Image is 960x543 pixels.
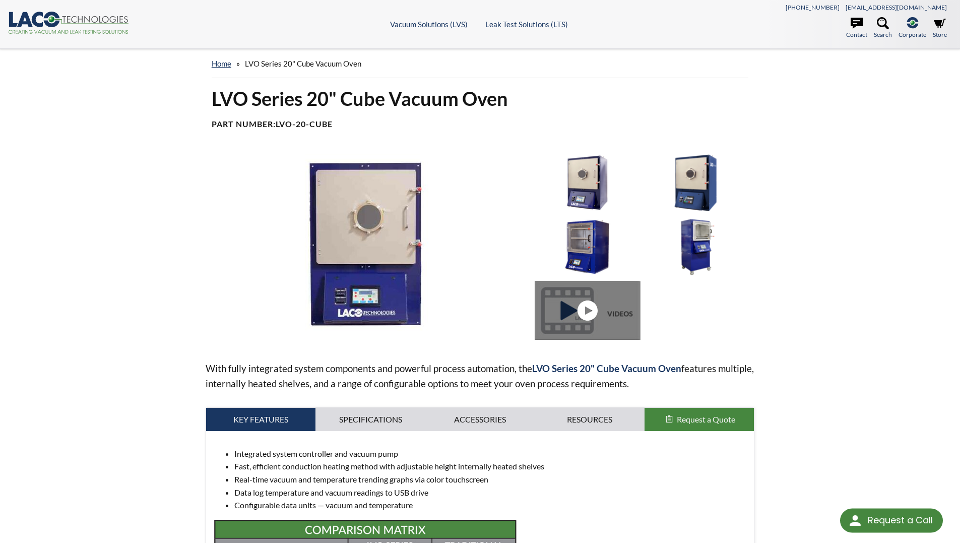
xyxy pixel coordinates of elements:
[535,154,639,212] img: Vacuum Oven Cube Aluminum Door, right side angle view
[645,154,749,212] img: Vacuum Oven Cube, front view
[535,217,639,276] img: Vacuum Oven Benchtop Cube with Acrylic Door, side view
[245,59,361,68] span: LVO Series 20" Cube Vacuum Oven
[868,509,933,532] div: Request a Call
[212,59,231,68] a: home
[840,509,943,533] div: Request a Call
[206,361,755,391] p: With fully integrated system components and powerful process automation, the features multiple, i...
[933,17,947,39] a: Store
[234,460,746,473] li: Fast, efficient conduction heating method with adjustable height internally heated shelves
[535,408,645,431] a: Resources
[645,217,749,276] img: Vacuum Oven Cube with Acrylic Door, left side angle view
[846,4,947,11] a: [EMAIL_ADDRESS][DOMAIN_NAME]
[390,20,468,29] a: Vacuum Solutions (LVS)
[234,447,746,460] li: Integrated system controller and vacuum pump
[315,408,425,431] a: Specifications
[677,414,735,424] span: Request a Quote
[485,20,568,29] a: Leak Test Solutions (LTS)
[645,408,754,431] button: Request a Quote
[532,363,681,374] strong: LVO Series 20" Cube Vacuum Oven
[212,86,749,111] h1: LVO Series 20" Cube Vacuum Oven
[786,4,840,11] a: [PHONE_NUMBER]
[846,17,867,39] a: Contact
[874,17,892,39] a: Search
[234,486,746,499] li: Data log temperature and vacuum readings to USB drive
[206,154,527,334] img: Vacuum Oven Cube Front Aluminum Door, front view
[206,408,316,431] a: Key Features
[899,30,926,39] span: Corporate
[212,49,749,78] div: »
[847,513,863,529] img: round button
[234,499,746,512] li: Configurable data units — vacuum and temperature
[276,119,333,129] b: LVO-20-Cube
[425,408,535,431] a: Accessories
[212,119,749,130] h4: Part Number:
[234,473,746,486] li: Real-time vacuum and temperature trending graphs via color touchscreen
